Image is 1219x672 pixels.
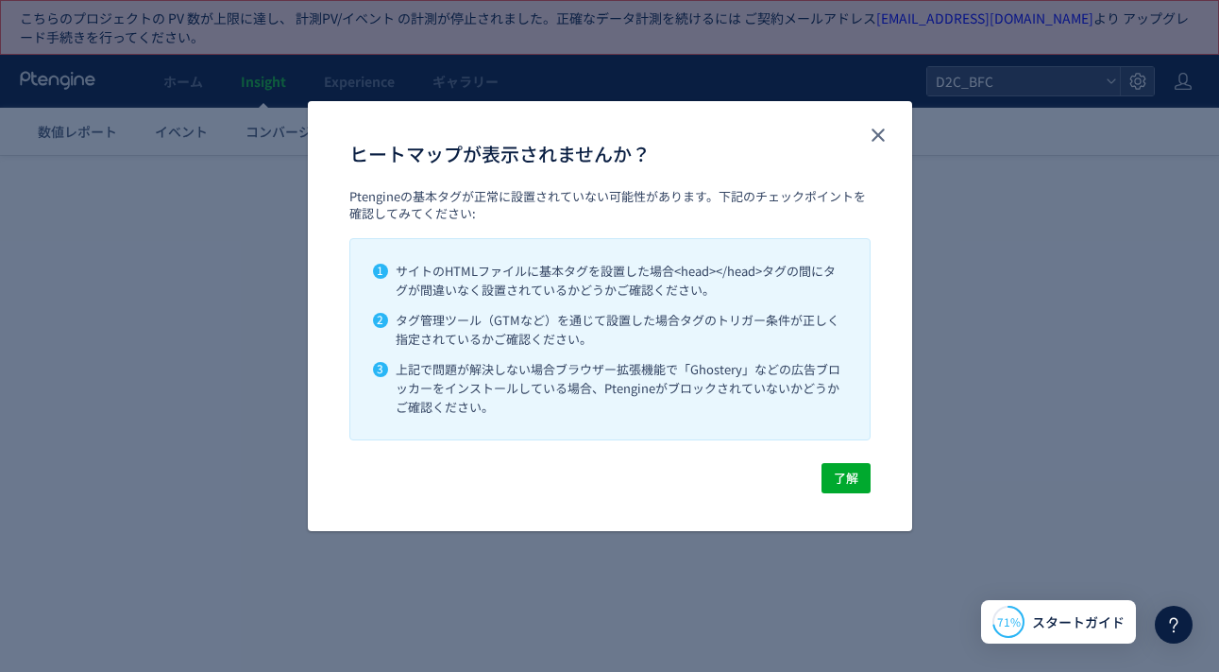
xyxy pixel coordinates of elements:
[997,613,1021,629] span: 71%
[1032,612,1125,632] span: スタートガイド
[308,101,912,531] div: ヒートマップが表示されませんか？
[396,311,847,349] p: タグ管理ツール（GTMなど）を通じて設置した場合タグのトリガー条件が正しく指定されているかご確認ください。
[821,463,871,493] button: 了解
[834,463,858,493] span: 了解
[349,188,871,223] p: Ptengineの基本タグが正常に設置されていない可能性があります。下記のチェックポイントを確認してみてください:
[349,139,651,169] span: ヒートマップが表示されませんか？
[373,264,388,279] p: 1
[396,262,847,300] p: サイトのHTMLファイルに基本タグを設置した場合<head></head>タグの間にタグが間違いなく設置されているかどうかご確認ください。
[373,313,388,328] p: 2
[863,120,893,150] button: close
[396,360,847,417] p: 上記で問題が解決しない場合ブラウザー拡張機能で「Ghostery」などの広告ブロッカーをインストールしている場合、Ptengineがブロックされていないかどうかご確認ください。
[373,362,388,377] p: 3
